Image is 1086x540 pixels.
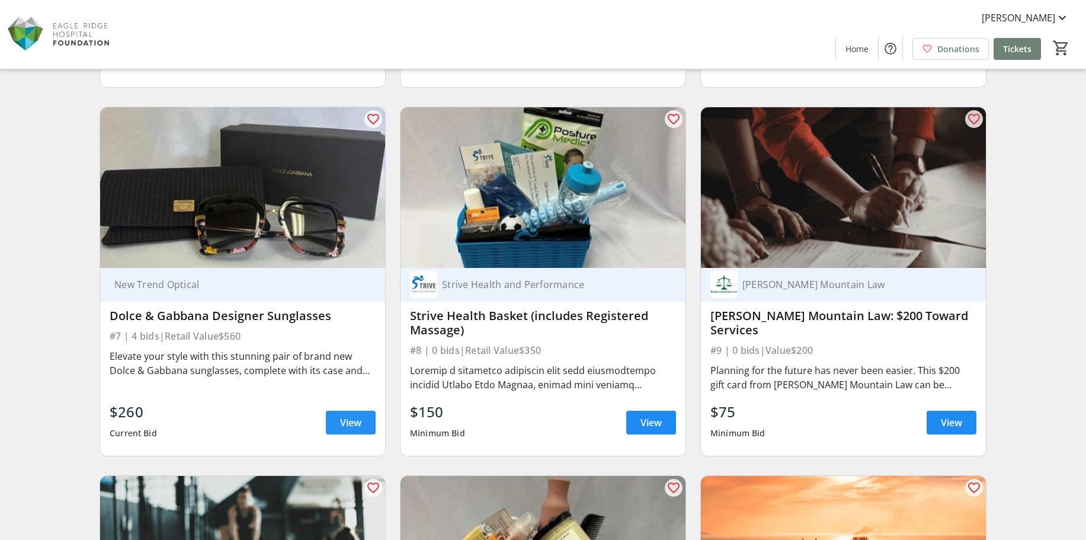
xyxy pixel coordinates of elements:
mat-icon: favorite_outline [667,481,681,495]
div: Dolce & Gabbana Designer Sunglasses [110,309,376,323]
div: Strive Health Basket (includes Registered Massage) [410,309,676,337]
div: Minimum Bid [410,423,465,444]
mat-icon: favorite_outline [967,481,981,495]
img: Strive Health and Performance [410,271,437,298]
span: View [340,416,361,430]
a: View [326,411,376,434]
a: Home [836,38,878,60]
mat-icon: favorite_outline [967,112,981,126]
button: Cart [1050,37,1072,59]
div: Current Bid [110,423,157,444]
span: View [640,416,662,430]
button: [PERSON_NAME] [972,8,1079,27]
div: [PERSON_NAME] Mountain Law [738,279,962,290]
div: #7 | 4 bids | Retail Value $560 [110,328,376,344]
div: Planning for the future has never been easier. This $200 gift card from [PERSON_NAME] Mountain La... [710,363,976,392]
div: $150 [410,401,465,423]
img: Burke Mountain Law [710,271,738,298]
img: Burke Mountain Law: $200 Toward Services [701,107,986,268]
div: $260 [110,401,157,423]
img: Eagle Ridge Hospital Foundation's Logo [7,5,113,64]
span: Donations [937,43,979,55]
mat-icon: favorite_outline [366,112,380,126]
div: Elevate your style with this stunning pair of brand new Dolce & Gabbana sunglasses, complete with... [110,349,376,378]
button: Help [879,37,902,60]
div: #8 | 0 bids | Retail Value $350 [410,342,676,359]
a: View [927,411,976,434]
img: Strive Health Basket (includes Registered Massage) [401,107,685,268]
span: [PERSON_NAME] [982,11,1055,25]
a: View [626,411,676,434]
div: [PERSON_NAME] Mountain Law: $200 Toward Services [710,309,976,337]
span: Home [845,43,869,55]
img: Dolce & Gabbana Designer Sunglasses [100,107,385,268]
mat-icon: favorite_outline [667,112,681,126]
div: #9 | 0 bids | Value $200 [710,342,976,359]
div: Strive Health and Performance [437,279,662,290]
span: Tickets [1003,43,1031,55]
div: Loremip d sitametco adipiscin elit sedd eiusmodtempo incidid Utlabo Etdo Magnaa, enimad mini veni... [410,363,676,392]
span: View [941,416,962,430]
a: Tickets [994,38,1041,60]
div: Minimum Bid [710,423,765,444]
a: Donations [912,38,989,60]
mat-icon: favorite_outline [366,481,380,495]
div: $75 [710,401,765,423]
div: New Trend Optical [110,279,361,290]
